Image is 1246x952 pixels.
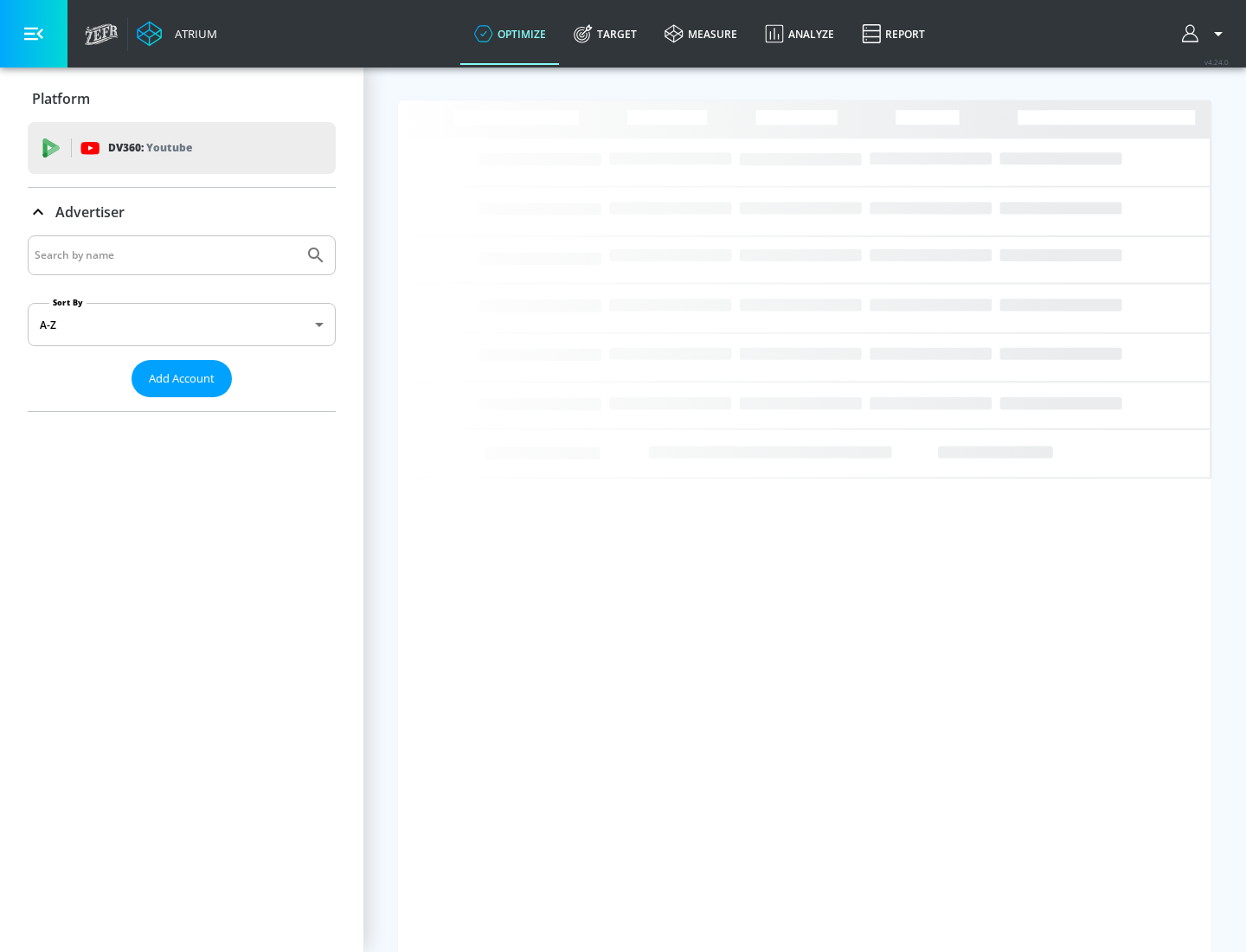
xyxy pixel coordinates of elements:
[560,3,651,65] a: Target
[1204,57,1229,67] span: v 4.24.0
[28,122,336,174] div: DV360: Youtube
[55,203,125,222] p: Advertiser
[49,297,87,308] label: Sort By
[149,369,215,389] span: Add Account
[132,360,232,397] button: Add Account
[848,3,939,65] a: Report
[28,74,336,123] div: Platform
[28,188,336,236] div: Advertiser
[28,303,336,346] div: A-Z
[137,21,217,47] a: Atrium
[28,397,336,411] nav: list of Advertiser
[146,138,192,157] p: Youtube
[460,3,560,65] a: optimize
[751,3,848,65] a: Analyze
[108,138,192,158] p: DV360:
[32,89,90,108] p: Platform
[28,235,336,411] div: Advertiser
[35,244,297,267] input: Search by name
[168,26,217,42] div: Atrium
[651,3,751,65] a: measure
